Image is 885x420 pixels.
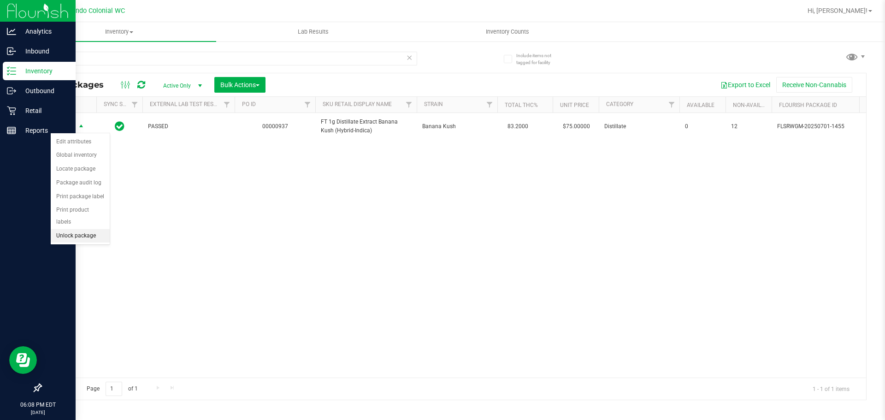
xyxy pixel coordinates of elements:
[16,105,71,116] p: Retail
[560,102,589,108] a: Unit Price
[150,101,222,107] a: External Lab Test Result
[7,47,16,56] inline-svg: Inbound
[321,118,411,135] span: FT 1g Distillate Extract Banana Kush (Hybrid-Indica)
[16,125,71,136] p: Reports
[51,190,110,204] li: Print package label
[104,101,139,107] a: Sync Status
[51,176,110,190] li: Package audit log
[16,26,71,37] p: Analytics
[714,77,776,93] button: Export to Excel
[410,22,604,41] a: Inventory Counts
[505,102,538,108] a: Total THC%
[22,22,216,41] a: Inventory
[16,85,71,96] p: Outbound
[687,102,714,108] a: Available
[482,97,497,112] a: Filter
[808,7,867,14] span: Hi, [PERSON_NAME]!
[51,135,110,149] li: Edit attributes
[214,77,265,93] button: Bulk Actions
[473,28,542,36] span: Inventory Counts
[63,7,125,15] span: Orlando Colonial WC
[7,86,16,95] inline-svg: Outbound
[424,101,443,107] a: Strain
[115,120,124,133] span: In Sync
[7,106,16,115] inline-svg: Retail
[606,101,633,107] a: Category
[219,97,235,112] a: Filter
[516,52,562,66] span: Include items not tagged for facility
[401,97,417,112] a: Filter
[685,122,720,131] span: 0
[558,120,595,133] span: $75.00000
[9,346,37,374] iframe: Resource center
[779,102,837,108] a: Flourish Package ID
[262,123,288,130] a: 00000937
[285,28,341,36] span: Lab Results
[16,65,71,77] p: Inventory
[777,122,867,131] span: FLSRWGM-20250701-1455
[4,401,71,409] p: 06:08 PM EDT
[406,52,413,64] span: Clear
[220,81,260,89] span: Bulk Actions
[127,97,142,112] a: Filter
[300,97,315,112] a: Filter
[604,122,674,131] span: Distillate
[7,66,16,76] inline-svg: Inventory
[148,122,229,131] span: PASSED
[22,28,216,36] span: Inventory
[79,382,145,396] span: Page of 1
[503,120,533,133] span: 83.2000
[51,162,110,176] li: Locate package
[776,77,852,93] button: Receive Non-Cannabis
[664,97,679,112] a: Filter
[41,52,417,65] input: Search Package ID, Item Name, SKU, Lot or Part Number...
[51,229,110,243] li: Unlock package
[422,122,492,131] span: Banana Kush
[731,122,766,131] span: 12
[805,382,857,396] span: 1 - 1 of 1 items
[7,27,16,36] inline-svg: Analytics
[242,101,256,107] a: PO ID
[16,46,71,57] p: Inbound
[323,101,392,107] a: SKU Retail Display Name
[216,22,410,41] a: Lab Results
[4,409,71,416] p: [DATE]
[51,203,110,229] li: Print product labels
[48,80,113,90] span: All Packages
[51,148,110,162] li: Global inventory
[106,382,122,396] input: 1
[733,102,774,108] a: Non-Available
[7,126,16,135] inline-svg: Reports
[76,120,87,133] span: select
